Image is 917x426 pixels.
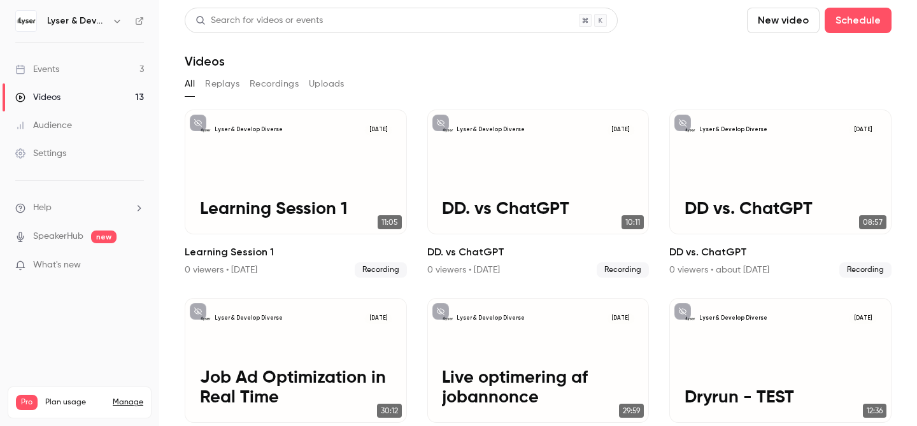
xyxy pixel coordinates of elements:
[608,313,634,324] span: [DATE]
[442,368,634,408] p: Live optimering af jobannonce
[669,110,892,278] li: DD vs. ChatGPT
[622,215,644,229] span: 10:11
[747,8,820,33] button: New video
[457,315,525,322] p: Lyser & Develop Diverse
[15,147,66,160] div: Settings
[427,264,500,276] div: 0 viewers • [DATE]
[129,260,144,271] iframe: Noticeable Trigger
[33,230,83,243] a: SpeakerHub
[859,215,886,229] span: 08:57
[608,125,634,136] span: [DATE]
[309,74,345,94] button: Uploads
[674,303,691,320] button: unpublished
[365,125,392,136] span: [DATE]
[215,315,283,322] p: Lyser & Develop Diverse
[185,110,407,278] a: Learning Session 1Lyser & Develop Diverse[DATE]Learning Session 111:05Learning Session 10 viewers...
[849,125,876,136] span: [DATE]
[377,404,402,418] span: 30:12
[427,245,650,260] h2: DD. vs ChatGPT
[47,15,107,27] h6: Lyser & Develop Diverse
[91,231,117,243] span: new
[825,8,892,33] button: Schedule
[457,126,525,134] p: Lyser & Develop Diverse
[113,397,143,408] a: Manage
[15,201,144,215] li: help-dropdown-opener
[15,63,59,76] div: Events
[15,119,72,132] div: Audience
[185,74,195,94] button: All
[378,215,402,229] span: 11:05
[185,8,892,418] section: Videos
[669,264,769,276] div: 0 viewers • about [DATE]
[15,91,60,104] div: Videos
[33,201,52,215] span: Help
[427,110,650,278] a: DD. vs ChatGPTLyser & Develop Diverse[DATE]DD. vs ChatGPT10:11DD. vs ChatGPT0 viewers • [DATE]Rec...
[185,245,407,260] h2: Learning Session 1
[16,11,36,31] img: Lyser & Develop Diverse
[355,262,407,278] span: Recording
[699,315,767,322] p: Lyser & Develop Diverse
[674,115,691,131] button: unpublished
[669,110,892,278] a: DD vs. ChatGPTLyser & Develop Diverse[DATE]DD vs. ChatGPT08:57DD vs. ChatGPT0 viewers • about [DA...
[427,110,650,278] li: DD. vs ChatGPT
[16,395,38,410] span: Pro
[190,303,206,320] button: unpublished
[250,74,299,94] button: Recordings
[619,404,644,418] span: 29:59
[33,259,81,272] span: What's new
[669,245,892,260] h2: DD vs. ChatGPT
[205,74,239,94] button: Replays
[195,14,323,27] div: Search for videos or events
[190,115,206,131] button: unpublished
[200,368,392,408] p: Job Ad Optimization in Real Time
[432,303,449,320] button: unpublished
[215,126,283,134] p: Lyser & Develop Diverse
[863,404,886,418] span: 12:36
[45,397,105,408] span: Plan usage
[685,199,877,220] p: DD vs. ChatGPT
[597,262,649,278] span: Recording
[849,313,876,324] span: [DATE]
[185,110,407,278] li: Learning Session 1
[839,262,892,278] span: Recording
[685,388,877,408] p: Dryrun - TEST
[365,313,392,324] span: [DATE]
[185,53,225,69] h1: Videos
[432,115,449,131] button: unpublished
[699,126,767,134] p: Lyser & Develop Diverse
[185,264,257,276] div: 0 viewers • [DATE]
[442,199,634,220] p: DD. vs ChatGPT
[200,199,392,220] p: Learning Session 1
